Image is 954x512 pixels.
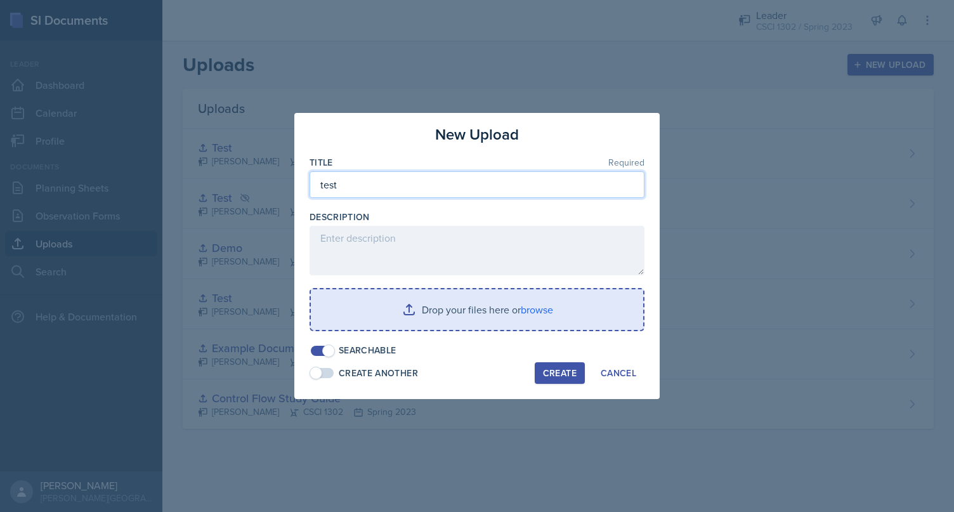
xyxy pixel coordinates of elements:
[339,344,396,357] div: Searchable
[339,367,418,380] div: Create Another
[435,123,519,146] h3: New Upload
[592,362,644,384] button: Cancel
[601,368,636,378] div: Cancel
[310,211,370,223] label: Description
[310,156,333,169] label: Title
[535,362,585,384] button: Create
[310,171,644,198] input: Enter title
[608,158,644,167] span: Required
[543,368,577,378] div: Create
